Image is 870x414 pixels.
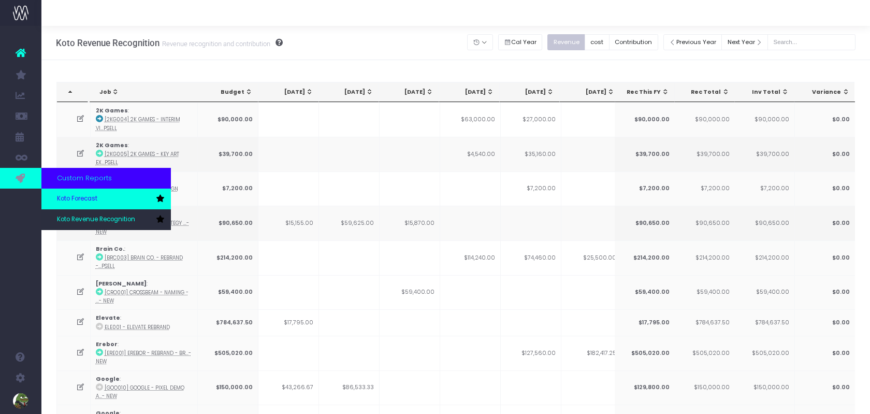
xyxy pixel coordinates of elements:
[198,206,258,240] td: $90,650.00
[734,309,794,335] td: $784,637.50
[569,88,614,96] div: [DATE]
[734,172,794,206] td: $7,200.00
[734,336,794,370] td: $505,020.00
[615,82,675,102] th: Rec This FY: activate to sort column ascending
[96,384,184,399] abbr: [GOO010] Google - Pixel Demo Attract Loop System (Maneto) - New
[794,206,855,240] td: $0.00
[328,88,373,96] div: [DATE]
[439,82,499,102] th: Jul 25: activate to sort column ascending
[794,172,855,206] td: $0.00
[96,107,128,115] strong: 2K Games
[96,245,124,253] strong: Brain Co.
[501,336,561,370] td: $127,560.00
[734,137,794,172] td: $39,700.00
[96,254,183,269] abbr: [BRC003] Brain Co. - Rebrand - Brand - Upsell
[56,38,283,48] h3: Koto Revenue Recognition
[198,82,258,102] th: Budget: activate to sort column ascending
[794,370,855,405] td: $0.00
[734,240,794,275] td: $214,200.00
[794,309,855,335] td: $0.00
[804,88,850,96] div: Variance
[440,102,501,137] td: $63,000.00
[795,82,856,102] th: Variance: activate to sort column ascending
[90,82,200,102] th: Job: activate to sort column ascending
[208,88,253,96] div: Budget
[440,240,501,275] td: $114,240.00
[498,34,543,50] button: Cal Year
[13,393,28,409] img: images/default_profile_image.png
[561,240,622,275] td: $25,500.00
[96,220,189,235] abbr: [BRC001] Brain Co. - Strategy - Brand - New
[198,240,258,275] td: $214,200.00
[794,137,855,172] td: $0.00
[258,82,318,102] th: Apr 25: activate to sort column ascending
[96,350,191,365] abbr: [ERE001] Erebor - Rebrand - Brand - New
[105,324,170,331] abbr: ELE001 - Elevate Rebrand
[440,137,501,172] td: $4,540.00
[96,151,179,166] abbr: [2KG005] 2K Games - Key Art Explore - Brand - Upsell
[96,340,118,348] strong: Erebor
[794,102,855,137] td: $0.00
[561,336,622,370] td: $182,417.25
[547,34,585,50] button: Revenue
[96,116,180,131] abbr: [2KG004] 2K Games - Interim Visual - Brand - Upsell
[319,370,380,405] td: $86,533.33
[198,370,258,405] td: $150,000.00
[198,102,258,137] td: $90,000.00
[614,309,675,335] td: $17,795.00
[198,137,258,172] td: $39,700.00
[560,82,620,102] th: Sep 25: activate to sort column ascending
[319,82,379,102] th: May 25: activate to sort column ascending
[57,173,112,183] span: Custom Reports
[609,34,658,50] button: Contribution
[614,336,675,370] td: $505,020.00
[734,275,794,310] td: $59,400.00
[91,137,198,172] td: :
[509,88,554,96] div: [DATE]
[198,275,258,310] td: $59,400.00
[160,38,270,48] small: Revenue recognition and contribution
[198,309,258,335] td: $784,637.50
[91,240,198,275] td: :
[57,82,89,102] th: : activate to sort column descending
[198,172,258,206] td: $7,200.00
[674,137,735,172] td: $39,700.00
[767,34,856,50] input: Search...
[674,309,735,335] td: $784,637.50
[794,336,855,370] td: $0.00
[794,240,855,275] td: $0.00
[498,32,548,53] div: Small button group
[258,206,319,240] td: $15,155.00
[380,275,440,310] td: $59,400.00
[614,137,675,172] td: $39,700.00
[388,88,433,96] div: [DATE]
[614,172,675,206] td: $7,200.00
[684,88,729,96] div: Rec Total
[585,34,610,50] button: cost
[57,215,135,224] span: Koto Revenue Recognition
[268,88,313,96] div: [DATE]
[91,275,198,310] td: :
[624,88,669,96] div: Rec This FY
[258,370,319,405] td: $43,266.67
[96,280,147,288] strong: [PERSON_NAME]
[734,370,794,405] td: $150,000.00
[744,88,789,96] div: Inv Total
[380,206,440,240] td: $15,870.00
[674,206,735,240] td: $90,650.00
[41,189,171,209] a: Koto Forecast
[501,102,561,137] td: $27,000.00
[379,82,439,102] th: Jun 25: activate to sort column ascending
[734,102,794,137] td: $90,000.00
[448,88,494,96] div: [DATE]
[674,336,735,370] td: $505,020.00
[91,102,198,137] td: :
[614,206,675,240] td: $90,650.00
[674,275,735,310] td: $59,400.00
[96,141,128,149] strong: 2K Games
[99,88,194,96] div: Job
[721,34,768,50] button: Next Year
[614,102,675,137] td: $90,000.00
[501,240,561,275] td: $74,460.00
[258,309,319,335] td: $17,795.00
